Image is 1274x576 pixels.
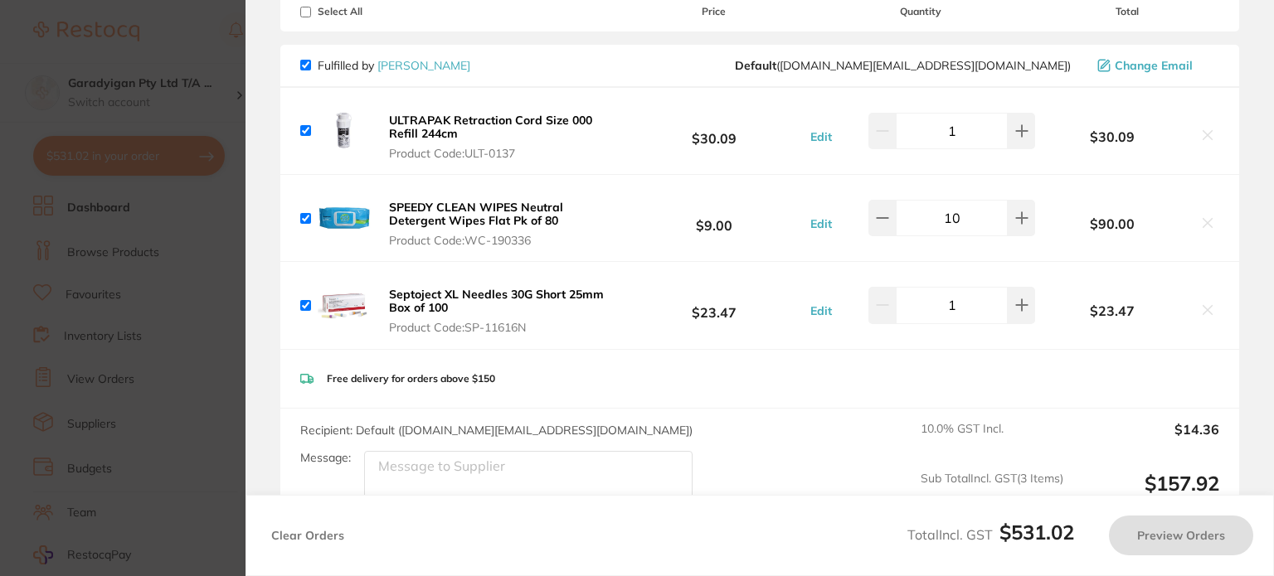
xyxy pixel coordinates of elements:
[389,113,592,141] b: ULTRAPAK Retraction Cord Size 000 Refill 244cm
[300,423,693,438] span: Recipient: Default ( [DOMAIN_NAME][EMAIL_ADDRESS][DOMAIN_NAME] )
[389,200,563,228] b: SPEEDY CLEAN WIPES Neutral Detergent Wipes Flat Pk of 80
[921,472,1063,517] span: Sub Total Incl. GST ( 3 Items)
[1035,216,1189,231] b: $90.00
[300,451,351,465] label: Message:
[384,200,622,248] button: SPEEDY CLEAN WIPES Neutral Detergent Wipes Flat Pk of 80 Product Code:WC-190336
[735,59,1071,72] span: customer.care@henryschein.com.au
[384,287,622,335] button: Septoject XL Needles 30G Short 25mm Box of 100 Product Code:SP-11616N
[622,203,806,234] b: $9.00
[318,191,371,244] img: a29kcGhqMg
[1035,6,1219,17] span: Total
[805,303,837,318] button: Edit
[384,113,622,161] button: ULTRAPAK Retraction Cord Size 000 Refill 244cm Product Code:ULT-0137
[999,520,1074,545] b: $531.02
[300,6,466,17] span: Select All
[921,422,1063,458] span: 10.0 % GST Incl.
[622,290,806,321] b: $23.47
[1109,515,1253,555] button: Preview Orders
[907,526,1074,543] span: Total Incl. GST
[327,373,495,385] p: Free delivery for orders above $150
[1092,58,1219,73] button: Change Email
[1035,129,1189,144] b: $30.09
[735,58,776,73] b: Default
[318,278,371,332] img: dG9zZThydg
[1077,422,1219,458] output: $14.36
[1115,59,1193,72] span: Change Email
[622,6,806,17] span: Price
[622,115,806,146] b: $30.09
[318,59,470,72] p: Fulfilled by
[389,287,604,315] b: Septoject XL Needles 30G Short 25mm Box of 100
[805,6,1035,17] span: Quantity
[1035,303,1189,318] b: $23.47
[266,515,349,555] button: Clear Orders
[318,104,371,157] img: eWpsdzBhZg
[377,58,470,73] a: [PERSON_NAME]
[389,147,617,160] span: Product Code: ULT-0137
[805,216,837,231] button: Edit
[1077,472,1219,517] output: $157.92
[805,129,837,144] button: Edit
[389,321,617,334] span: Product Code: SP-11616N
[389,234,617,247] span: Product Code: WC-190336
